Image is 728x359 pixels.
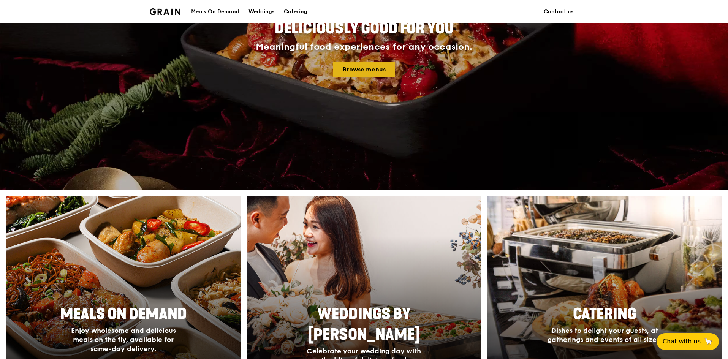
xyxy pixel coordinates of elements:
span: Weddings by [PERSON_NAME] [308,305,420,344]
div: Catering [284,0,307,23]
a: Browse menus [333,62,395,77]
button: Chat with us🦙 [657,333,719,350]
span: Catering [573,305,636,323]
a: Contact us [539,0,578,23]
img: Grain [150,8,180,15]
a: Catering [279,0,312,23]
span: Chat with us [663,337,701,346]
div: Weddings [248,0,275,23]
a: Weddings [244,0,279,23]
div: Meaningful food experiences for any occasion. [227,42,501,52]
span: Meals On Demand [60,305,187,323]
span: Dishes to delight your guests, at gatherings and events of all sizes. [548,326,662,344]
div: Meals On Demand [191,0,239,23]
span: Deliciously good for you [275,19,454,38]
span: 🦙 [704,337,713,346]
span: Enjoy wholesome and delicious meals on the fly, available for same-day delivery. [71,326,176,353]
